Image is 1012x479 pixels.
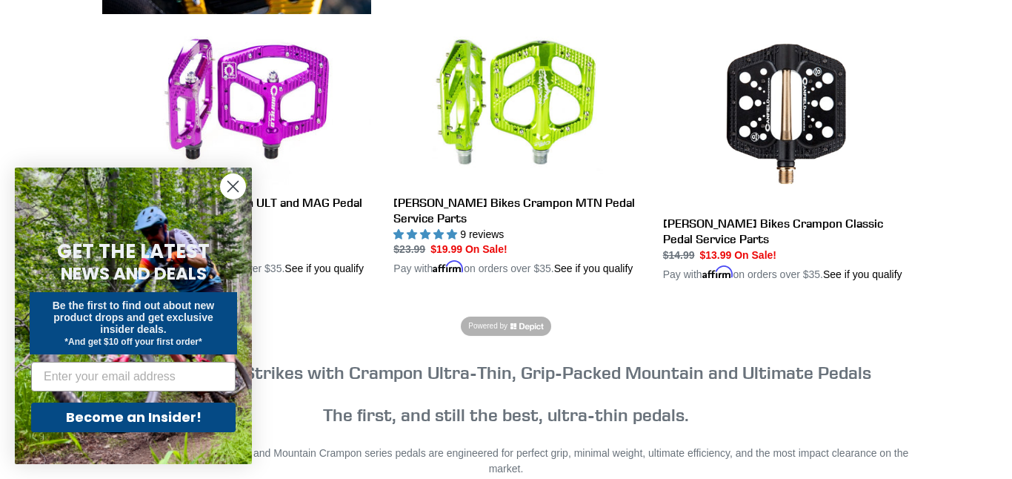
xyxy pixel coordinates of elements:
span: Be the first to find out about new product drops and get exclusive insider deals. [53,300,215,335]
strong: Crush Pedal Strikes with Crampon Ultra-Thin, Grip-Packed Mountain and Ultimate Pedals [142,361,871,383]
a: Powered by [461,317,550,336]
input: Enter your email address [31,362,236,392]
button: Close dialog [220,174,246,199]
h3: The first, and still the best, ultra-thin pedals. [102,362,910,426]
span: NEWS AND DEALS [61,262,207,285]
span: GET THE LATEST [57,238,210,265]
span: *And get $10 off your first order* [64,337,202,347]
span: Powered by [468,320,507,331]
button: Become an Insider! [31,403,236,432]
p: The [PERSON_NAME] Ultimate and Mountain Crampon series pedals are engineered for perfect grip, mi... [102,446,910,477]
